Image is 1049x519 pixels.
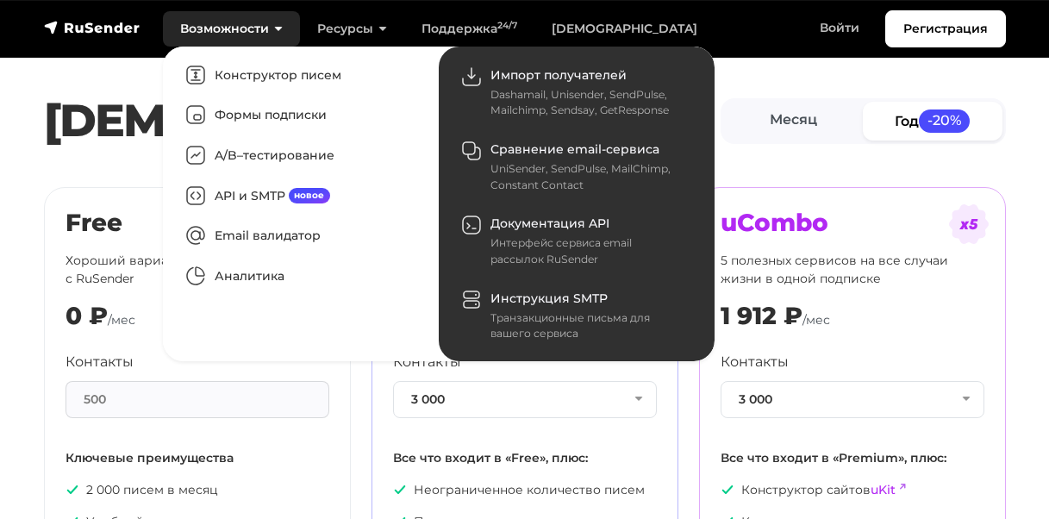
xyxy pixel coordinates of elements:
[404,11,534,47] a: Поддержка24/7
[66,209,329,238] h2: Free
[66,481,329,499] p: 2 000 писем в месяц
[66,352,134,372] label: Контакты
[447,204,706,278] a: Документация API Интерфейс сервиса email рассылок RuSender
[44,94,721,147] h1: [DEMOGRAPHIC_DATA]
[863,102,1002,141] a: Год
[721,252,984,288] p: 5 полезных сервисов на все случаи жизни в одной подписке
[163,11,300,47] a: Возможности
[66,302,108,331] div: 0 ₽
[66,483,79,497] img: icon-ok.svg
[490,291,608,306] span: Инструкция SMTP
[724,102,864,141] a: Месяц
[172,55,430,96] a: Конструктор писем
[172,135,430,176] a: A/B–тестирование
[802,312,830,328] span: /мес
[490,216,609,231] span: Документация API
[108,312,135,328] span: /мес
[490,67,627,83] span: Импорт получателей
[66,252,329,288] p: Хороший вариант, чтобы ознакомиться с RuSender
[871,482,896,497] a: uKit
[919,109,971,133] span: -20%
[66,449,329,467] p: Ключевые преимущества
[885,10,1006,47] a: Регистрация
[721,381,984,418] button: 3 000
[172,216,430,257] a: Email валидатор
[721,449,984,467] p: Все что входит в «Premium», плюс:
[393,352,461,372] label: Контакты
[393,481,657,499] p: Неограниченное количество писем
[721,483,734,497] img: icon-ok.svg
[490,235,685,267] div: Интерфейс сервиса email рассылок RuSender
[172,256,430,297] a: Аналитика
[300,11,404,47] a: Ресурсы
[490,141,659,157] span: Сравнение email-сервиса
[948,203,990,245] img: tarif-ucombo.svg
[289,188,331,203] span: новое
[172,96,430,136] a: Формы подписки
[802,10,877,46] a: Войти
[721,352,789,372] label: Контакты
[490,87,685,119] div: Dashamail, Unisender, SendPulse, Mailchimp, Sendsay, GetResponse
[490,161,685,193] div: UniSender, SendPulse, MailChimp, Constant Contact
[447,55,706,129] a: Импорт получателей Dashamail, Unisender, SendPulse, Mailchimp, Sendsay, GetResponse
[721,481,984,499] p: Конструктор сайтов
[172,176,430,216] a: API и SMTPновое
[497,20,517,31] sup: 24/7
[393,381,657,418] button: 3 000
[447,129,706,203] a: Сравнение email-сервиса UniSender, SendPulse, MailChimp, Constant Contact
[447,278,706,353] a: Инструкция SMTP Транзакционные письма для вашего сервиса
[490,310,685,342] div: Транзакционные письма для вашего сервиса
[44,19,140,36] img: RuSender
[721,302,802,331] div: 1 912 ₽
[393,483,407,497] img: icon-ok.svg
[534,11,715,47] a: [DEMOGRAPHIC_DATA]
[393,449,657,467] p: Все что входит в «Free», плюс:
[721,209,984,238] h2: uCombo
